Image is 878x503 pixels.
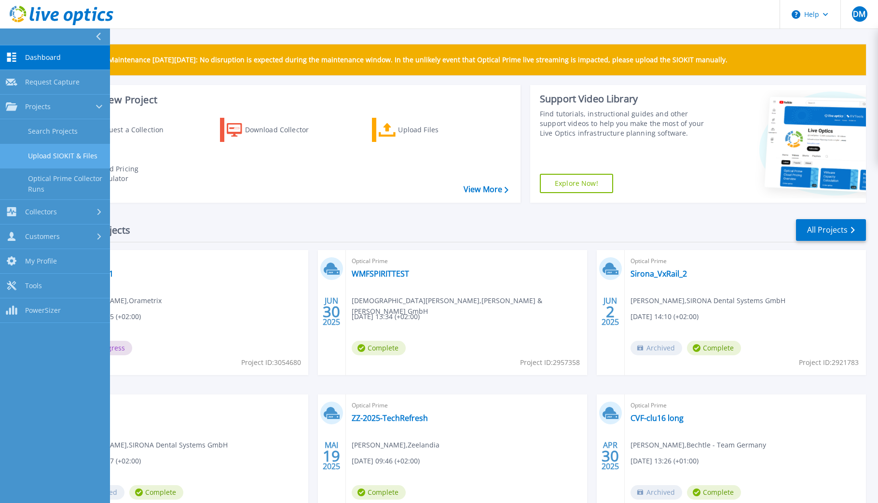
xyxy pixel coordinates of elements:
[323,452,340,460] span: 19
[601,438,619,474] div: APR 2025
[631,400,860,411] span: Optical Prime
[520,357,580,368] span: Project ID: 2957358
[631,456,699,466] span: [DATE] 13:26 (+01:00)
[631,256,860,266] span: Optical Prime
[352,400,581,411] span: Optical Prime
[853,10,865,18] span: DM
[323,307,340,316] span: 30
[69,162,176,186] a: Cloud Pricing Calculator
[602,452,619,460] span: 30
[25,257,57,265] span: My Profile
[352,485,406,500] span: Complete
[687,341,741,355] span: Complete
[372,118,480,142] a: Upload Files
[631,311,699,322] span: [DATE] 14:10 (+02:00)
[464,185,508,194] a: View More
[245,120,322,140] div: Download Collector
[25,53,61,62] span: Dashboard
[631,413,684,423] a: CVF-clu16 long
[540,109,711,138] div: Find tutorials, instructional guides and other support videos to help you make the most of your L...
[220,118,328,142] a: Download Collector
[95,164,172,183] div: Cloud Pricing Calculator
[322,438,341,474] div: MAI 2025
[25,232,60,241] span: Customers
[322,294,341,329] div: JUN 2025
[73,400,302,411] span: Optical Prime
[25,281,42,290] span: Tools
[73,295,162,306] span: [PERSON_NAME] , Orametrix
[25,78,80,86] span: Request Capture
[129,485,183,500] span: Complete
[540,93,711,105] div: Support Video Library
[631,295,785,306] span: [PERSON_NAME] , SIRONA Dental Systems GmbH
[796,219,866,241] a: All Projects
[540,174,613,193] a: Explore Now!
[606,307,615,316] span: 2
[687,485,741,500] span: Complete
[352,295,587,317] span: [DEMOGRAPHIC_DATA][PERSON_NAME] , [PERSON_NAME] & [PERSON_NAME] GmbH
[601,294,619,329] div: JUN 2025
[96,120,173,140] div: Request a Collection
[73,256,302,266] span: Optical Prime
[69,118,176,142] a: Request a Collection
[352,311,420,322] span: [DATE] 13:34 (+02:00)
[352,341,406,355] span: Complete
[25,306,61,315] span: PowerSizer
[241,357,301,368] span: Project ID: 3054680
[73,440,228,450] span: [PERSON_NAME] , SIRONA Dental Systems GmbH
[352,413,428,423] a: ZZ-2025-TechRefresh
[799,357,859,368] span: Project ID: 2921783
[631,440,766,450] span: [PERSON_NAME] , Bechtle - Team Germany
[398,120,475,140] div: Upload Files
[25,102,51,111] span: Projects
[631,341,682,355] span: Archived
[352,440,439,450] span: [PERSON_NAME] , Zeelandia
[25,208,57,216] span: Collectors
[352,456,420,466] span: [DATE] 09:46 (+02:00)
[631,269,687,279] a: Sirona_VxRail_2
[352,256,581,266] span: Optical Prime
[631,485,682,500] span: Archived
[69,95,508,105] h3: Start a New Project
[72,56,727,64] p: Scheduled Maintenance [DATE][DATE]: No disruption is expected during the maintenance window. In t...
[352,269,409,279] a: WMFSPIRITTEST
